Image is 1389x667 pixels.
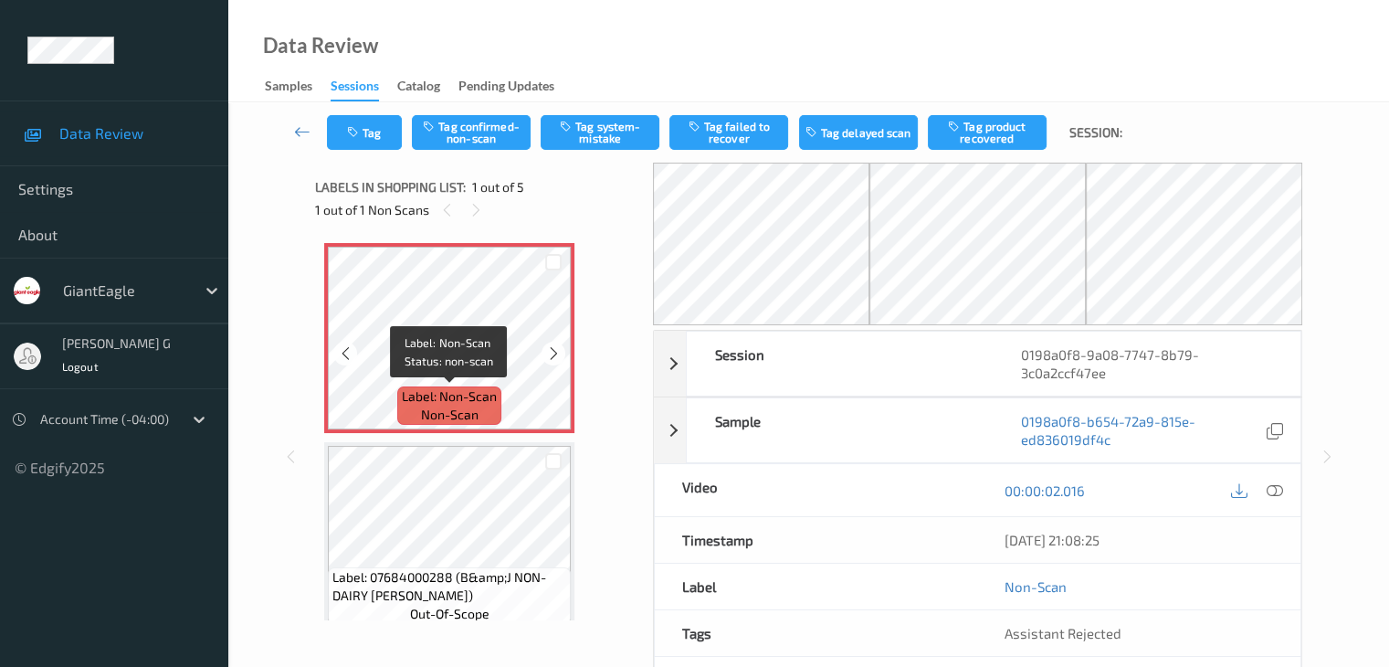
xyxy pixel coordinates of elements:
[265,74,331,100] a: Samples
[1005,625,1121,641] span: Assistant Rejected
[397,74,458,100] a: Catalog
[458,77,554,100] div: Pending Updates
[1005,482,1085,500] a: 00:00:02.016
[687,332,994,396] div: Session
[332,568,566,605] span: Label: 07684000288 (B&amp;J NON-DAIRY [PERSON_NAME])
[397,77,440,100] div: Catalog
[331,74,397,101] a: Sessions
[655,610,978,656] div: Tags
[654,397,1301,463] div: Sample0198a0f8-b654-72a9-815e-ed836019df4c
[928,115,1047,150] button: Tag product recovered
[458,74,573,100] a: Pending Updates
[799,115,918,150] button: Tag delayed scan
[1005,531,1273,549] div: [DATE] 21:08:25
[410,605,489,623] span: out-of-scope
[263,37,378,55] div: Data Review
[472,178,524,196] span: 1 out of 5
[655,564,978,609] div: Label
[669,115,788,150] button: Tag failed to recover
[541,115,659,150] button: Tag system-mistake
[1069,123,1122,142] span: Session:
[655,464,978,516] div: Video
[402,387,497,406] span: Label: Non-Scan
[421,406,479,424] span: non-scan
[654,331,1301,397] div: Session0198a0f8-9a08-7747-8b79-3c0a2ccf47ee
[687,398,994,462] div: Sample
[994,332,1300,396] div: 0198a0f8-9a08-7747-8b79-3c0a2ccf47ee
[412,115,531,150] button: Tag confirmed-non-scan
[331,77,379,101] div: Sessions
[315,178,466,196] span: Labels in shopping list:
[655,517,978,563] div: Timestamp
[315,198,640,221] div: 1 out of 1 Non Scans
[327,115,402,150] button: Tag
[1021,412,1262,449] a: 0198a0f8-b654-72a9-815e-ed836019df4c
[1005,577,1067,596] a: Non-Scan
[265,77,312,100] div: Samples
